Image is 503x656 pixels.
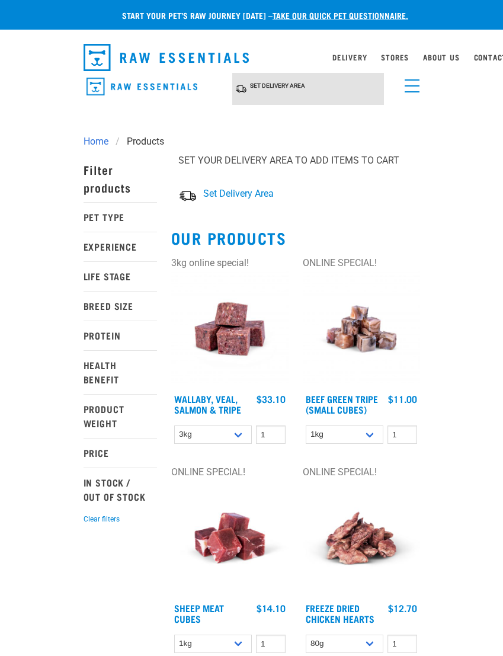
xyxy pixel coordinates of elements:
nav: dropdown navigation [74,39,430,76]
span: Set Delivery Area [250,82,305,89]
img: van-moving.png [178,190,197,202]
div: $14.10 [257,603,286,613]
img: Raw Essentials Logo [84,44,249,71]
a: take our quick pet questionnaire. [273,13,408,17]
p: Life Stage [84,261,157,291]
a: Home [84,135,116,149]
nav: breadcrumbs [84,135,420,149]
p: In Stock / Out Of Stock [84,468,157,511]
p: Pet Type [84,202,157,232]
input: 1 [256,425,286,444]
img: van-moving.png [235,84,247,94]
p: Product Weight [84,394,157,438]
a: Stores [381,55,409,59]
img: Sheep Meat [171,479,289,597]
div: 3kg online special! [171,256,289,270]
h2: Our Products [171,229,420,247]
p: Filter products [84,155,157,202]
img: Beef Tripe Bites 1634 [303,270,420,388]
a: Freeze Dried Chicken Hearts [306,605,374,621]
a: About Us [423,55,459,59]
p: SET YOUR DELIVERY AREA TO ADD ITEMS TO CART [178,153,413,168]
img: FD Chicken Hearts [303,479,420,597]
div: $33.10 [257,393,286,404]
img: Raw Essentials Logo [86,78,197,96]
p: Experience [84,232,157,261]
p: Price [84,438,157,468]
div: ONLINE SPECIAL! [303,256,420,270]
div: ONLINE SPECIAL! [171,465,289,479]
input: 1 [256,635,286,653]
a: menu [399,72,420,94]
a: Beef Green Tripe (Small Cubes) [306,396,378,412]
p: Breed Size [84,291,157,321]
div: ONLINE SPECIAL! [303,465,420,479]
input: 1 [387,635,417,653]
img: Wallaby Veal Salmon Tripe 1642 [171,270,289,388]
div: $11.00 [388,393,417,404]
a: Delivery [332,55,367,59]
a: Wallaby, Veal, Salmon & Tripe [174,396,241,412]
span: Home [84,135,108,149]
input: 1 [387,425,417,444]
div: $12.70 [388,603,417,613]
p: Health Benefit [84,350,157,394]
a: Sheep Meat Cubes [174,605,224,621]
button: Clear filters [84,514,120,524]
p: Protein [84,321,157,350]
span: Set Delivery Area [203,188,274,199]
